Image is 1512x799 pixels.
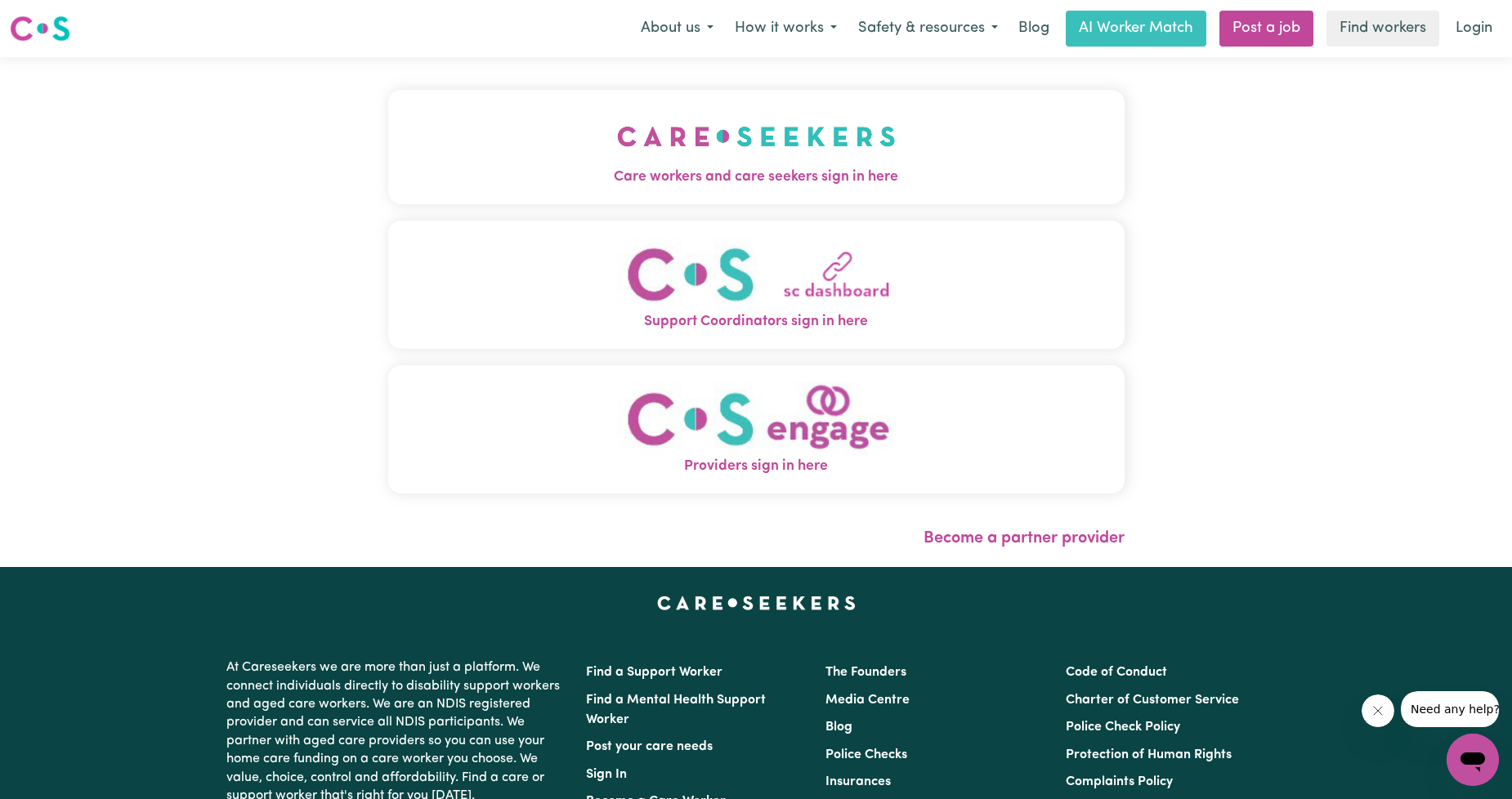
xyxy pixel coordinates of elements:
[1401,691,1499,727] iframe: Message from company
[388,311,1125,333] span: Support Coordinators sign in here
[825,666,906,679] a: The Founders
[1066,775,1173,788] a: Complaints Policy
[388,365,1125,493] button: Providers sign in here
[825,721,852,734] a: Blog
[825,748,907,761] a: Police Checks
[1326,11,1439,47] a: Find workers
[1066,748,1232,761] a: Protection of Human Rights
[825,775,891,788] a: Insurances
[10,10,70,47] a: Careseekers logo
[1447,734,1499,786] iframe: Button to launch messaging window
[1362,694,1394,727] iframe: Close message
[630,11,724,46] button: About us
[924,530,1125,547] a: Become a partner provider
[1219,11,1313,47] a: Post a job
[586,768,627,781] a: Sign In
[1066,11,1206,47] a: AI Worker Match
[388,167,1125,188] span: Care workers and care seekers sign in here
[586,694,766,726] a: Find a Mental Health Support Worker
[1066,721,1180,734] a: Police Check Policy
[825,694,910,707] a: Media Centre
[657,596,856,609] a: Careseekers home page
[10,14,70,43] img: Careseekers logo
[1009,11,1059,47] a: Blog
[848,11,1009,46] button: Safety & resources
[10,11,99,25] span: Need any help?
[586,666,722,679] a: Find a Support Worker
[1066,694,1239,707] a: Charter of Customer Service
[724,11,848,46] button: How it works
[388,456,1125,477] span: Providers sign in here
[1446,11,1502,47] a: Login
[388,221,1125,349] button: Support Coordinators sign in here
[1066,666,1167,679] a: Code of Conduct
[586,740,713,753] a: Post your care needs
[388,90,1125,204] button: Care workers and care seekers sign in here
